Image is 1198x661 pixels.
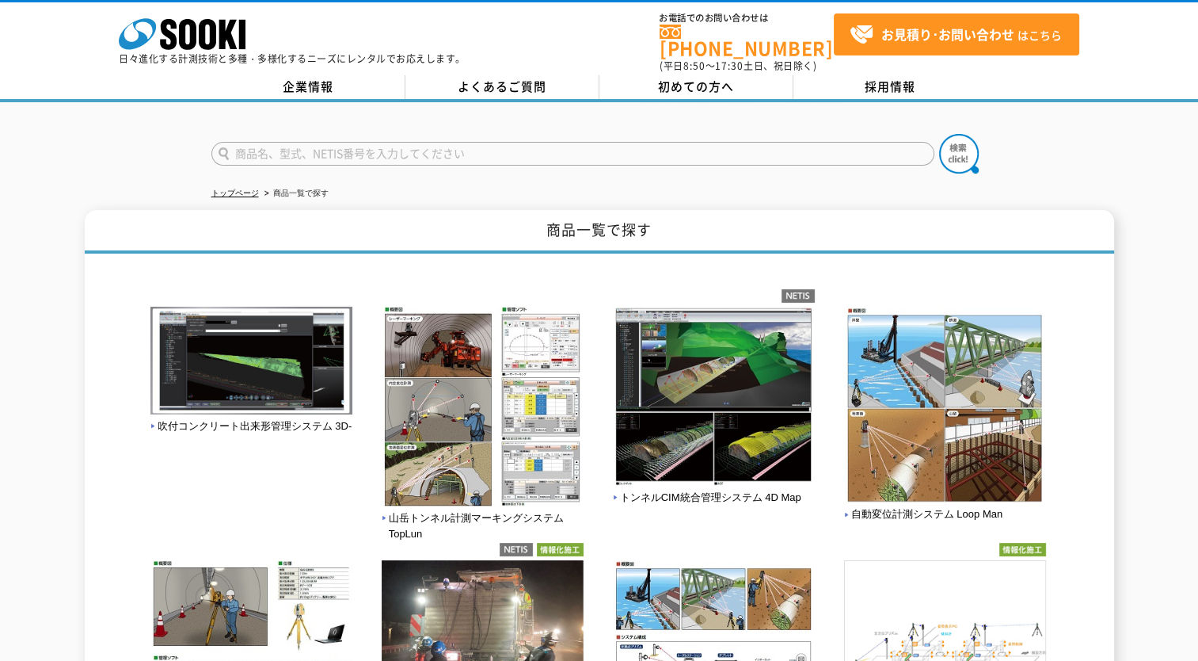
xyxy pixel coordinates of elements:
[599,75,793,99] a: 初めての方へ
[537,543,584,556] img: 情報化施工
[844,492,1046,521] a: 自動変位計測システム Loop Man
[660,13,834,23] span: お電話でのお問い合わせは
[85,210,1114,254] h1: 商品一覧で探す
[850,23,1062,47] span: はこちら
[500,543,533,556] img: netis
[150,307,352,418] img: 吹付コンクリート出来形管理システム 3D-
[999,543,1046,556] img: 情報化施工
[683,59,705,73] span: 8:50
[261,185,329,202] li: 商品一覧で探す
[660,59,816,73] span: (平日 ～ 土日、祝日除く)
[881,25,1014,44] strong: お見積り･お問い合わせ
[613,490,801,506] span: トンネルCIM統合管理システム 4D Map
[119,54,466,63] p: 日々進化する計測技術と多種・多様化するニーズにレンタルでお応えします。
[382,510,584,544] span: 山岳トンネル計測マーキングシステム TopLun
[150,403,352,432] a: 吹付コンクリート出来形管理システム 3D-
[834,13,1079,55] a: お見積り･お問い合わせはこちら
[405,75,599,99] a: よくあるご質問
[793,75,987,99] a: 採用情報
[613,307,815,490] img: トンネルCIM統合管理システム 4D Map
[782,289,815,303] img: netis
[211,142,934,166] input: 商品名、型式、NETIS番号を入力してください
[844,506,1003,523] span: 自動変位計測システム Loop Man
[211,189,259,197] a: トップページ
[211,75,405,99] a: 企業情報
[150,418,352,435] span: 吹付コンクリート出来形管理システム 3D-
[658,78,734,95] span: 初めての方へ
[939,134,979,174] img: btn_search.png
[382,495,584,541] a: 山岳トンネル計測マーキングシステム TopLun
[660,25,834,57] a: [PHONE_NUMBER]
[715,59,744,73] span: 17:30
[844,307,1046,507] img: 自動変位計測システム Loop Man
[613,475,815,503] a: トンネルCIM統合管理システム 4D Map
[382,307,584,510] img: 山岳トンネル計測マーキングシステム TopLun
